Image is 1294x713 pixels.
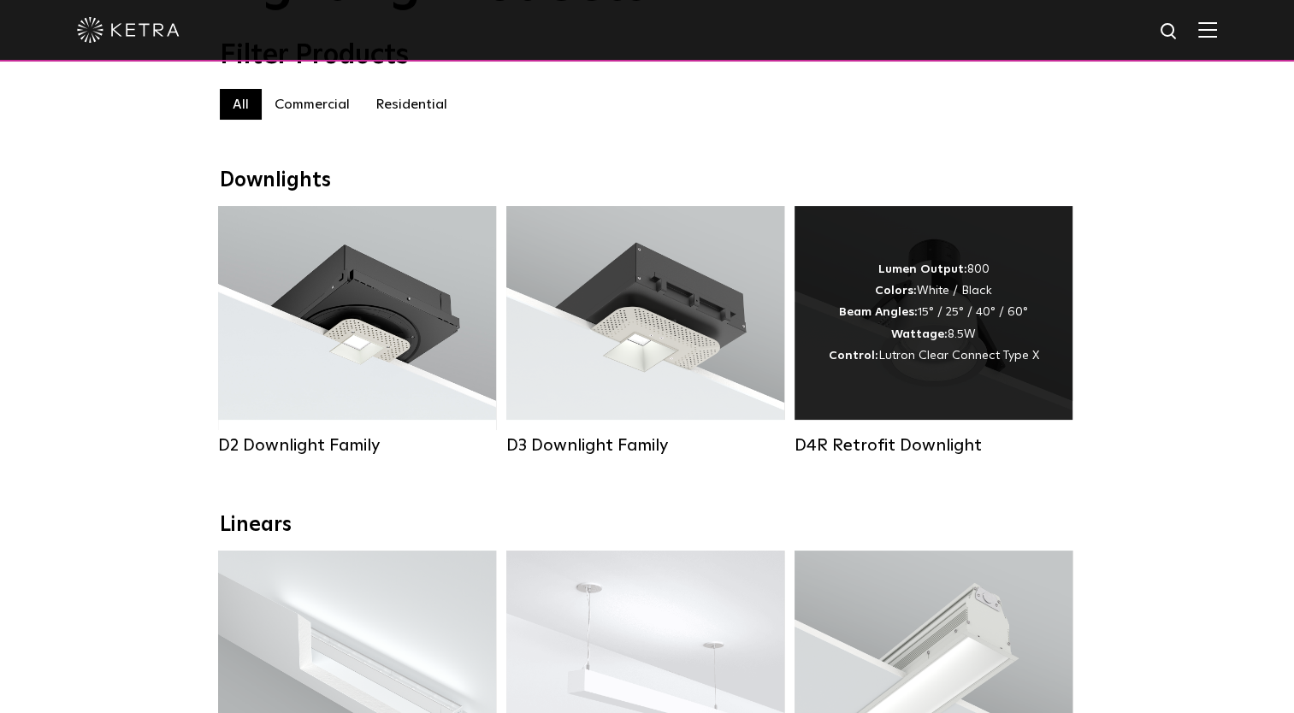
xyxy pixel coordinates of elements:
[506,206,784,456] a: D3 Downlight Family Lumen Output:700 / 900 / 1100Colors:White / Black / Silver / Bronze / Paintab...
[262,89,363,120] label: Commercial
[1159,21,1180,43] img: search icon
[829,350,878,362] strong: Control:
[506,435,784,456] div: D3 Downlight Family
[878,350,1039,362] span: Lutron Clear Connect Type X
[218,206,496,456] a: D2 Downlight Family Lumen Output:1200Colors:White / Black / Gloss Black / Silver / Bronze / Silve...
[220,168,1075,193] div: Downlights
[77,17,180,43] img: ketra-logo-2019-white
[218,435,496,456] div: D2 Downlight Family
[795,206,1072,456] a: D4R Retrofit Downlight Lumen Output:800Colors:White / BlackBeam Angles:15° / 25° / 40° / 60°Watta...
[363,89,460,120] label: Residential
[891,328,948,340] strong: Wattage:
[1198,21,1217,38] img: Hamburger%20Nav.svg
[878,263,967,275] strong: Lumen Output:
[839,306,918,318] strong: Beam Angles:
[795,435,1072,456] div: D4R Retrofit Downlight
[220,513,1075,538] div: Linears
[875,285,917,297] strong: Colors:
[829,259,1039,367] div: 800 White / Black 15° / 25° / 40° / 60° 8.5W
[220,89,262,120] label: All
